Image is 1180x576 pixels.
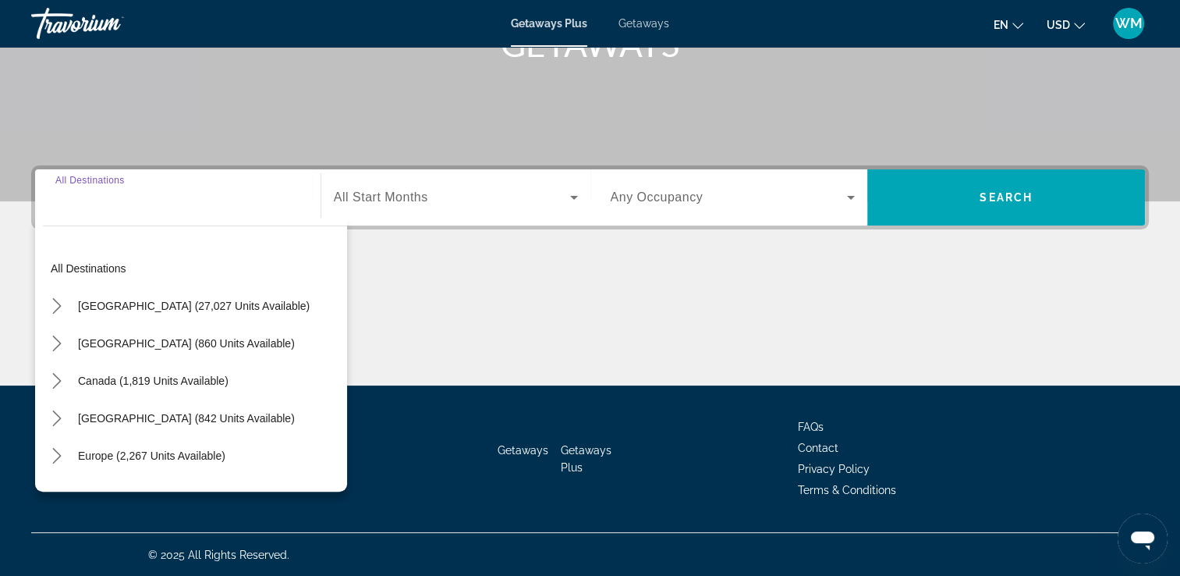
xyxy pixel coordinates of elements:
span: USD [1047,19,1070,31]
span: Europe (2,267 units available) [78,450,225,462]
button: Select destination: Australia (196 units available) [70,479,232,507]
iframe: Button to launch messaging window [1118,514,1168,564]
input: Select destination [55,189,300,208]
button: Toggle Europe (2,267 units available) submenu [43,443,70,470]
span: © 2025 All Rights Reserved. [148,549,289,561]
div: Destination options [35,218,347,492]
span: en [994,19,1008,31]
button: Select destination: Mexico (860 units available) [70,329,303,357]
a: Getaways [498,444,548,457]
span: Canada (1,819 units available) [78,375,229,387]
button: Change language [994,13,1023,36]
span: All destinations [51,262,126,275]
a: Contact [798,442,838,454]
span: Any Occupancy [611,190,703,204]
button: Toggle United States (27,027 units available) submenu [43,293,70,320]
a: Getaways [618,17,669,30]
button: Toggle Caribbean & Atlantic Islands (842 units available) submenu [43,405,70,432]
span: All Destinations [55,175,125,185]
a: Privacy Policy [798,463,870,475]
button: Search [867,169,1145,226]
button: Change currency [1047,13,1085,36]
span: WM [1115,16,1143,31]
button: Toggle Canada (1,819 units available) submenu [43,368,70,395]
span: Search [980,191,1033,204]
button: Select destination: Canada (1,819 units available) [70,367,236,395]
a: Travorium [31,3,187,44]
a: Terms & Conditions [798,484,896,496]
span: [GEOGRAPHIC_DATA] (860 units available) [78,337,295,350]
button: Select destination: United States (27,027 units available) [70,292,317,320]
button: Toggle Mexico (860 units available) submenu [43,330,70,357]
button: User Menu [1108,7,1149,40]
span: [GEOGRAPHIC_DATA] (842 units available) [78,412,295,425]
button: Select destination: All destinations [43,254,347,283]
span: All Start Months [334,190,428,204]
span: [GEOGRAPHIC_DATA] (27,027 units available) [78,300,310,312]
a: Getaways Plus [511,17,587,30]
button: Select destination: Europe (2,267 units available) [70,442,233,470]
a: FAQs [798,421,824,433]
button: Select destination: Caribbean & Atlantic Islands (842 units available) [70,404,303,432]
a: Getaways Plus [561,444,611,474]
button: Toggle Australia (196 units available) submenu [43,480,70,507]
div: Search widget [35,169,1145,226]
